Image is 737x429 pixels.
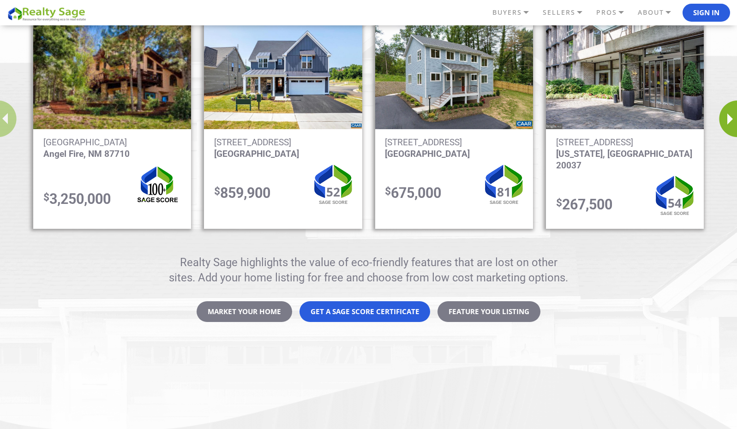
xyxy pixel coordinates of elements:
[214,184,290,203] p: 859,900
[556,196,632,214] p: 267,500
[546,23,704,229] div: 4 / 12
[556,137,694,171] p: [STREET_ADDRESS]
[300,301,431,322] a: GET A SAGE SCORE CERTIFICATE
[375,23,533,229] div: 3 / 12
[485,186,523,198] span: 81
[33,23,191,229] a: JOEL-GOLDBLATT-Angel-Fire-New-Mexico-195 Back Basin Road, Angel Fire, NM 87710 [GEOGRAPHIC_DATA] ...
[314,186,352,198] span: 52
[375,23,533,229] a: GRIER-MURPHY-Charlottesville-Virginia-843 106 Buckingham Cir [STREET_ADDRESS] [GEOGRAPHIC_DATA] $...
[33,23,191,229] div: 1 / 12
[197,301,292,322] a: MARKET YOUR HOME
[437,301,540,322] a: FEATURE YOUR LISTING
[204,23,362,129] img: TIM-RIGNEY-Charlottesville-Virginia-387 11 Steep Rock Pl
[385,185,391,197] sup: $
[43,191,49,203] sup: $
[204,23,362,229] div: 2 / 12
[540,5,594,20] a: SELLERS
[314,165,352,198] img: Sage Score
[385,184,461,203] p: 675,000
[33,23,191,129] img: JOEL-GOLDBLATT-Angel-Fire-New-Mexico-195 Back Basin Road, Angel Fire, NM 87710
[546,23,704,129] img: Sally-Charnovitz-Washington-District-of-Columbia-986 950 25th St Nw #517n
[314,199,352,206] p: SAGE SCORE
[214,137,352,160] p: [STREET_ADDRESS]
[556,149,692,171] strong: [US_STATE], [GEOGRAPHIC_DATA] 20037
[385,149,470,159] strong: [GEOGRAPHIC_DATA]
[385,137,523,160] p: [STREET_ADDRESS]
[656,176,694,209] img: Sage Score
[656,210,694,217] p: SAGE SCORE
[214,149,299,159] strong: [GEOGRAPHIC_DATA]
[375,23,533,129] img: GRIER-MURPHY-Charlottesville-Virginia-843 106 Buckingham Cir
[43,149,130,159] strong: Angel Fire, NM 87710
[43,137,181,160] p: [GEOGRAPHIC_DATA]
[214,185,220,197] sup: $
[204,23,362,229] a: TIM-RIGNEY-Charlottesville-Virginia-387 11 Steep Rock Pl [STREET_ADDRESS] [GEOGRAPHIC_DATA] $859,...
[168,255,569,286] p: Realty Sage highlights the value of eco-friendly features that are lost on other sites. Add your ...
[546,23,704,229] a: Sally-Charnovitz-Washington-District-of-Columbia-986 950 25th St Nw #517n [STREET_ADDRESS] [US_ST...
[683,4,730,22] button: Sign In
[43,190,119,209] p: 3,250,000
[656,197,694,209] span: 54
[485,199,523,206] p: SAGE SCORE
[490,5,540,20] a: BUYERS
[594,5,635,20] a: PROS
[7,6,90,22] img: REALTY SAGE
[135,165,181,204] img: Sage Score 100+
[556,197,562,209] sup: $
[635,5,683,20] a: ABOUT
[485,165,523,198] img: Sage Score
